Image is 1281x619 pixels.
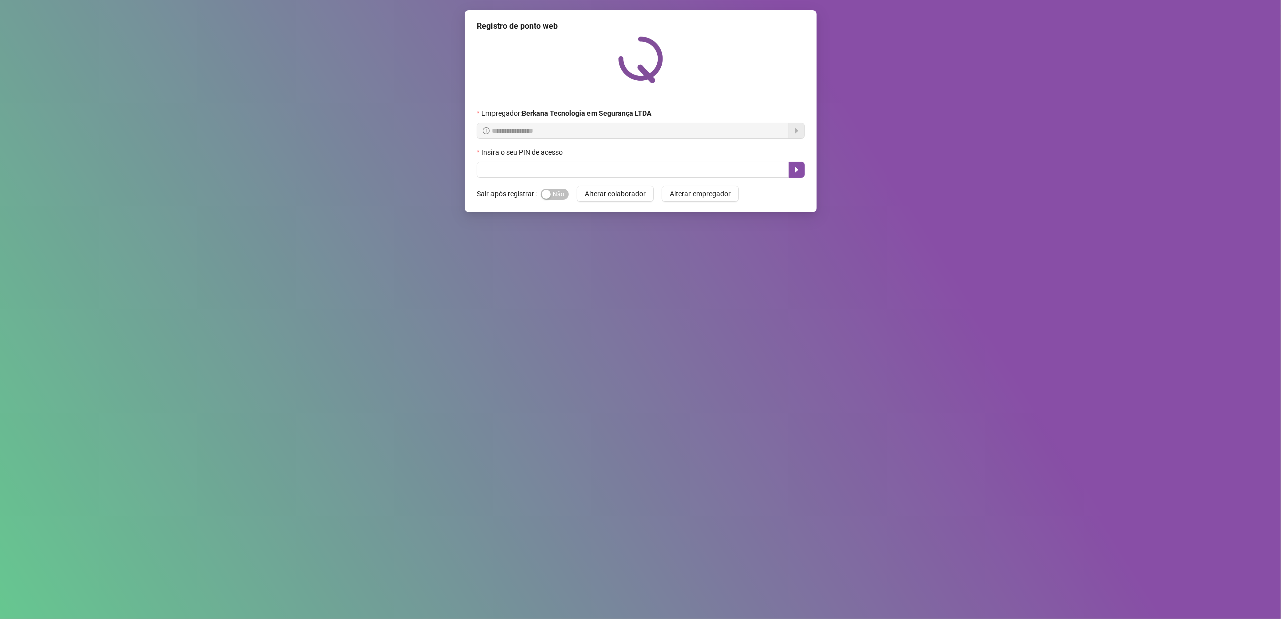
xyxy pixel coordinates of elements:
[577,186,654,202] button: Alterar colaborador
[585,188,646,199] span: Alterar colaborador
[522,109,651,117] strong: Berkana Tecnologia em Segurança LTDA
[662,186,739,202] button: Alterar empregador
[481,108,651,119] span: Empregador :
[477,20,805,32] div: Registro de ponto web
[477,147,569,158] label: Insira o seu PIN de acesso
[477,186,541,202] label: Sair após registrar
[793,166,801,174] span: caret-right
[670,188,731,199] span: Alterar empregador
[483,127,490,134] span: info-circle
[618,36,663,83] img: QRPoint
